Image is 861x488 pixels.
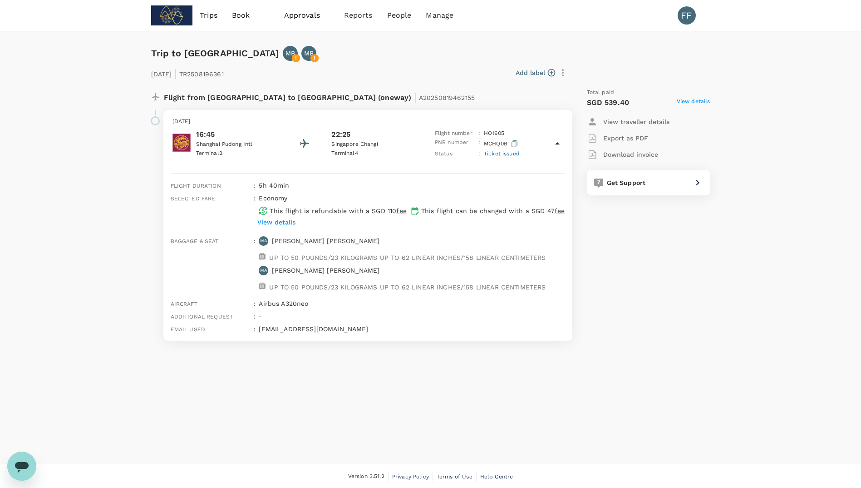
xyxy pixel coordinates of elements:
[171,301,197,307] span: Aircraft
[260,267,267,274] p: MA
[484,138,520,149] p: MCHQ0B
[259,181,565,190] p: 5h 40min
[478,138,480,149] p: :
[172,134,191,152] img: Juneyao Airlines
[272,266,379,275] p: [PERSON_NAME] [PERSON_NAME]
[587,88,615,97] span: Total paid
[285,49,295,58] p: MB
[172,117,563,126] p: [DATE]
[255,215,298,229] button: View details
[348,472,384,481] span: Version 3.51.2
[259,253,266,260] img: baggage-icon
[272,236,379,245] p: [PERSON_NAME] [PERSON_NAME]
[478,149,480,159] p: :
[516,68,555,77] button: Add label
[174,67,177,80] span: |
[151,5,193,25] img: Subdimension Pte Ltd
[331,149,413,158] p: Terminal 4
[259,283,266,289] img: baggage-icon
[480,473,513,480] span: Help Centre
[250,308,255,321] div: :
[232,10,250,21] span: Book
[478,129,480,138] p: :
[607,179,646,186] span: Get Support
[555,207,565,214] span: fee
[587,130,648,146] button: Export as PDF
[259,194,287,203] p: economy
[151,46,280,60] h6: Trip to [GEOGRAPHIC_DATA]
[7,452,36,481] iframe: Button to launch messaging window
[196,140,278,149] p: Shanghai Pudong Intl
[250,190,255,233] div: :
[255,295,565,308] div: Airbus A320neo
[164,88,475,105] p: Flight from [GEOGRAPHIC_DATA] to [GEOGRAPHIC_DATA] (oneway)
[250,233,255,295] div: :
[171,326,206,333] span: Email used
[331,140,413,149] p: Singapore Changi
[484,129,504,138] p: HO 1605
[269,253,546,262] p: UP TO 50 POUNDS/23 KILOGRAMS UP TO 62 LINEAR INCHES/158 LINEAR CENTIMETERS
[480,472,513,482] a: Help Centre
[257,218,295,227] p: View details
[171,314,233,320] span: Additional request
[151,65,224,81] p: [DATE] TR2508196361
[196,149,278,158] p: Terminal 2
[603,117,669,126] p: View traveller details
[387,10,412,21] span: People
[200,10,217,21] span: Trips
[196,129,278,140] p: 16:45
[437,473,472,480] span: Terms of Use
[250,321,255,334] div: :
[396,207,406,214] span: fee
[171,183,221,189] span: Flight duration
[419,94,475,101] span: A20250819462155
[259,324,565,334] p: [EMAIL_ADDRESS][DOMAIN_NAME]
[270,206,406,215] p: This flight is refundable with a SGD 110
[437,472,472,482] a: Terms of Use
[250,295,255,308] div: :
[426,10,453,21] span: Manage
[331,129,350,140] p: 22:25
[260,238,267,244] p: MA
[304,49,314,58] p: MB
[344,10,373,21] span: Reports
[484,150,520,157] span: Ticket issued
[678,6,696,25] div: FF
[435,149,475,159] p: Status
[435,129,475,138] p: Flight number
[587,97,630,108] p: SGD 539.40
[587,114,669,130] button: View traveller details
[435,138,475,149] p: PNR number
[421,206,565,215] p: This flight can be changed with a SGD 47
[171,238,219,244] span: Baggage & seat
[677,97,710,108] span: View details
[269,283,546,292] p: UP TO 50 POUNDS/23 KILOGRAMS UP TO 62 LINEAR INCHES/158 LINEAR CENTIMETERS
[603,150,658,159] p: Download invoice
[255,308,565,321] div: -
[171,195,216,202] span: Selected fare
[284,10,330,21] span: Approvals
[392,473,429,480] span: Privacy Policy
[603,134,648,143] p: Export as PDF
[250,177,255,190] div: :
[414,91,417,104] span: |
[587,146,658,163] button: Download invoice
[392,472,429,482] a: Privacy Policy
